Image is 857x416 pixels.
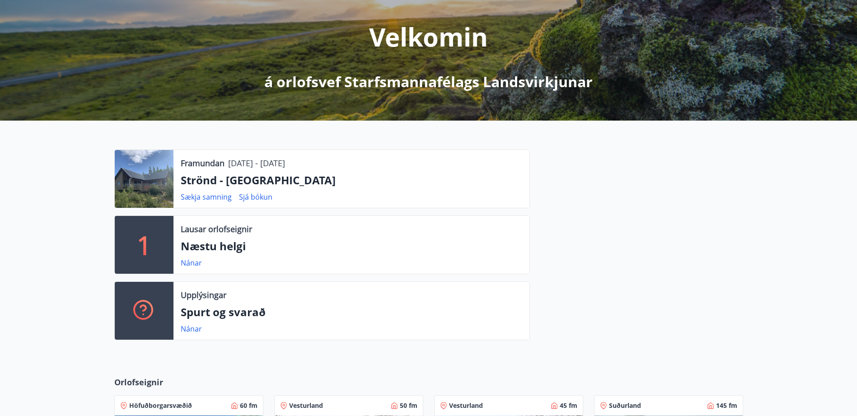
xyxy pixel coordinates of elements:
[181,223,252,235] p: Lausar orlofseignir
[181,238,522,254] p: Næstu helgi
[181,324,202,334] a: Nánar
[129,401,192,410] span: Höfuðborgarsvæðið
[228,157,285,169] p: [DATE] - [DATE]
[560,401,577,410] span: 45 fm
[181,258,202,268] a: Nánar
[264,72,593,92] p: á orlofsvef Starfsmannafélags Landsvirkjunar
[609,401,641,410] span: Suðurland
[181,289,226,301] p: Upplýsingar
[137,228,151,262] p: 1
[181,304,522,320] p: Spurt og svarað
[181,173,522,188] p: Strönd - [GEOGRAPHIC_DATA]
[400,401,417,410] span: 50 fm
[289,401,323,410] span: Vesturland
[449,401,483,410] span: Vesturland
[369,19,488,54] p: Velkomin
[114,376,163,388] span: Orlofseignir
[181,192,232,202] a: Sækja samning
[239,192,272,202] a: Sjá bókun
[716,401,737,410] span: 145 fm
[181,157,225,169] p: Framundan
[240,401,258,410] span: 60 fm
